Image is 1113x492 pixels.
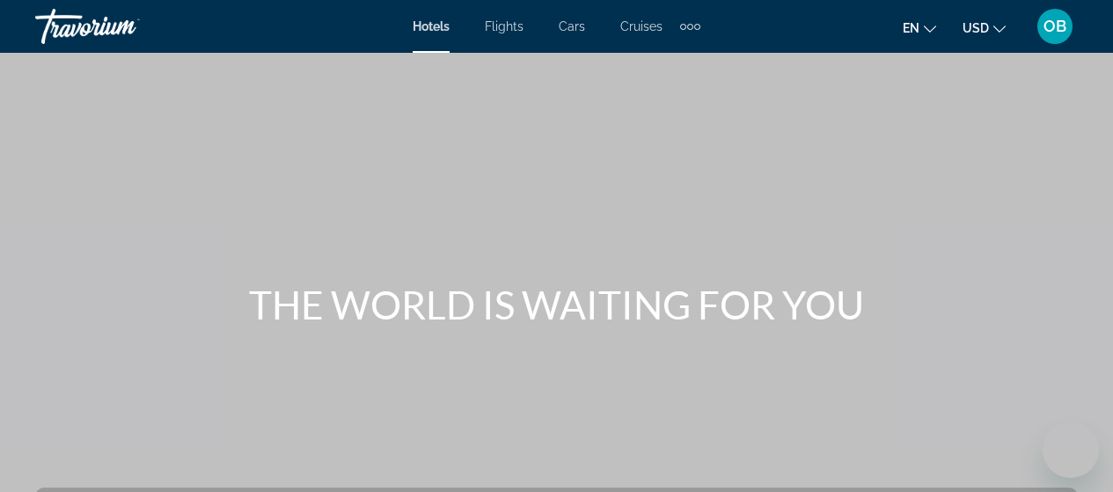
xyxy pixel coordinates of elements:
[903,15,936,40] button: Change language
[413,19,450,33] a: Hotels
[963,21,989,35] span: USD
[1043,18,1066,35] span: OB
[680,12,700,40] button: Extra navigation items
[559,19,585,33] a: Cars
[1032,8,1078,45] button: User Menu
[903,21,919,35] span: en
[35,4,211,49] a: Travorium
[963,15,1006,40] button: Change currency
[485,19,524,33] a: Flights
[227,282,887,327] h1: THE WORLD IS WAITING FOR YOU
[620,19,663,33] a: Cruises
[1043,422,1099,478] iframe: Button to launch messaging window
